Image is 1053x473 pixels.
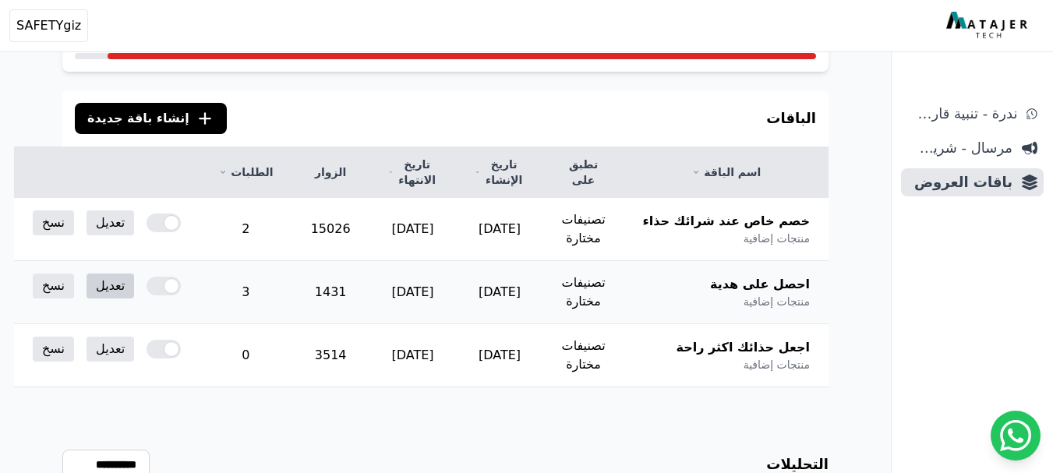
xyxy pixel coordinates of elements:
td: تصنيفات مختارة [543,324,624,387]
span: اجعل حذائك اكثر راحة [677,338,810,357]
td: 2 [200,198,292,261]
a: تعديل [87,337,134,362]
a: نسخ [33,210,74,235]
td: [DATE] [369,261,457,324]
a: نسخ [33,274,74,298]
span: منتجات إضافية [744,231,810,246]
a: تاريخ الإنشاء [475,157,524,188]
span: منتجات إضافية [744,357,810,372]
span: مرسال - شريط دعاية [907,137,1012,159]
a: اسم الباقة [643,164,810,180]
span: إنشاء باقة جديدة [87,109,189,128]
th: تطبق على [543,147,624,198]
td: 1431 [292,261,369,324]
a: تعديل [87,274,134,298]
span: ندرة - تنبية قارب علي النفاذ [907,103,1017,125]
td: [DATE] [456,324,542,387]
td: [DATE] [456,198,542,261]
img: MatajerTech Logo [946,12,1031,40]
a: الطلبات [218,164,273,180]
td: [DATE] [369,324,457,387]
button: SAFETYgiz [9,9,88,42]
span: باقات العروض [907,171,1012,193]
td: تصنيفات مختارة [543,261,624,324]
td: [DATE] [369,198,457,261]
td: 15026 [292,198,369,261]
a: تعديل [87,210,134,235]
a: تاريخ الانتهاء [388,157,438,188]
td: 3514 [292,324,369,387]
span: SAFETYgiz [16,16,81,35]
span: خصم خاص عند شرائك حذاء [643,212,810,231]
span: منتجات إضافية [744,294,810,309]
th: الزوار [292,147,369,198]
td: 3 [200,261,292,324]
h3: الباقات [766,108,816,129]
button: إنشاء باقة جديدة [75,103,227,134]
td: 0 [200,324,292,387]
a: نسخ [33,337,74,362]
td: [DATE] [456,261,542,324]
span: احصل على هدية [710,275,810,294]
td: تصنيفات مختارة [543,198,624,261]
